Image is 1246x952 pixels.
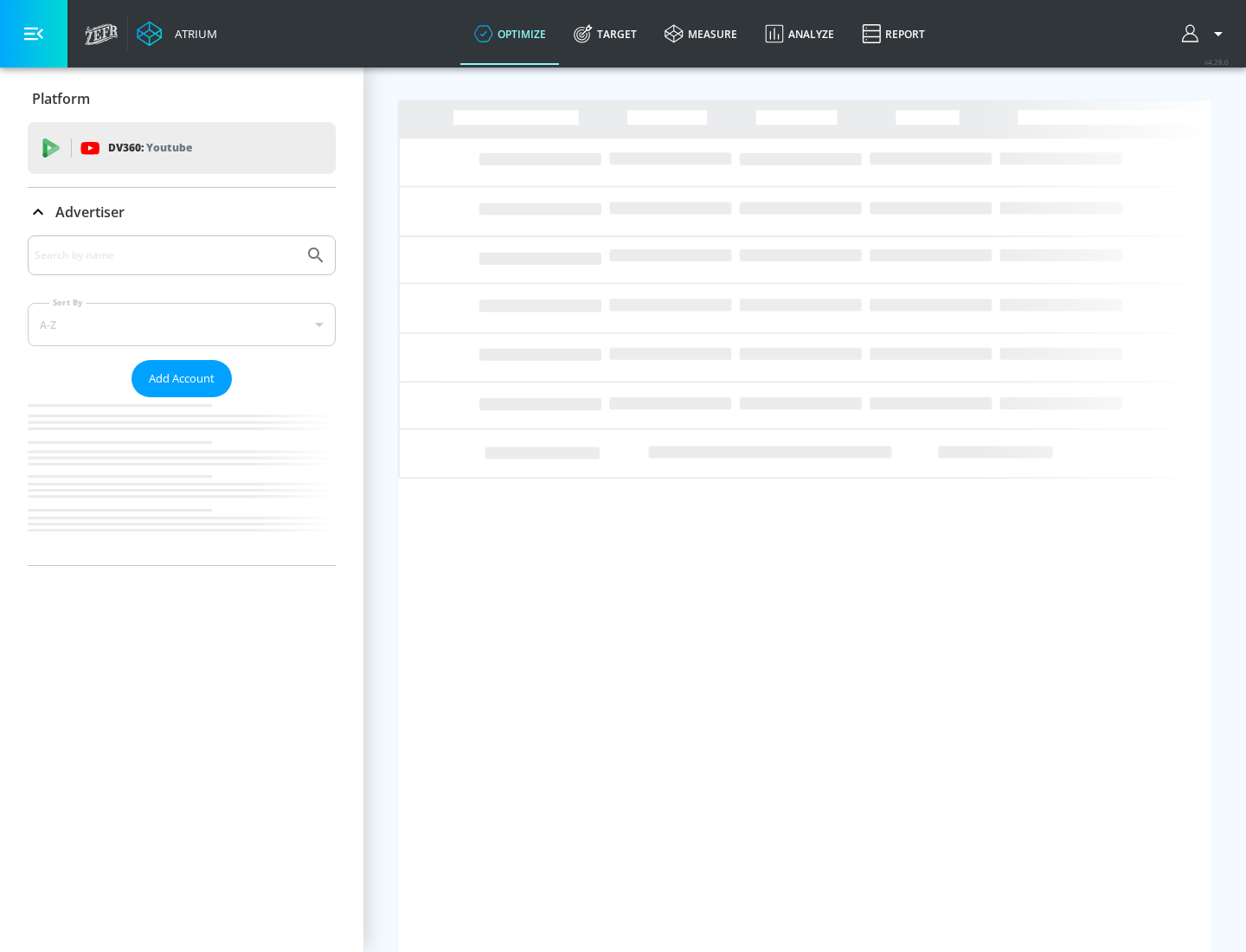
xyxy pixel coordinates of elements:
[1204,57,1229,67] span: v 4.28.0
[28,74,336,123] div: Platform
[460,3,560,65] a: optimize
[651,3,751,65] a: measure
[132,360,232,397] button: Add Account
[28,235,336,565] div: Advertiser
[108,138,192,158] p: DV360:
[55,203,125,222] p: Advertiser
[32,89,90,108] p: Platform
[28,303,336,346] div: A-Z
[149,369,215,389] span: Add Account
[35,244,297,267] input: Search by name
[146,138,192,157] p: Youtube
[848,3,939,65] a: Report
[560,3,651,65] a: Target
[49,297,87,308] label: Sort By
[28,188,336,236] div: Advertiser
[137,21,217,47] a: Atrium
[28,397,336,565] nav: list of Advertiser
[168,26,217,42] div: Atrium
[751,3,848,65] a: Analyze
[28,122,336,174] div: DV360: Youtube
